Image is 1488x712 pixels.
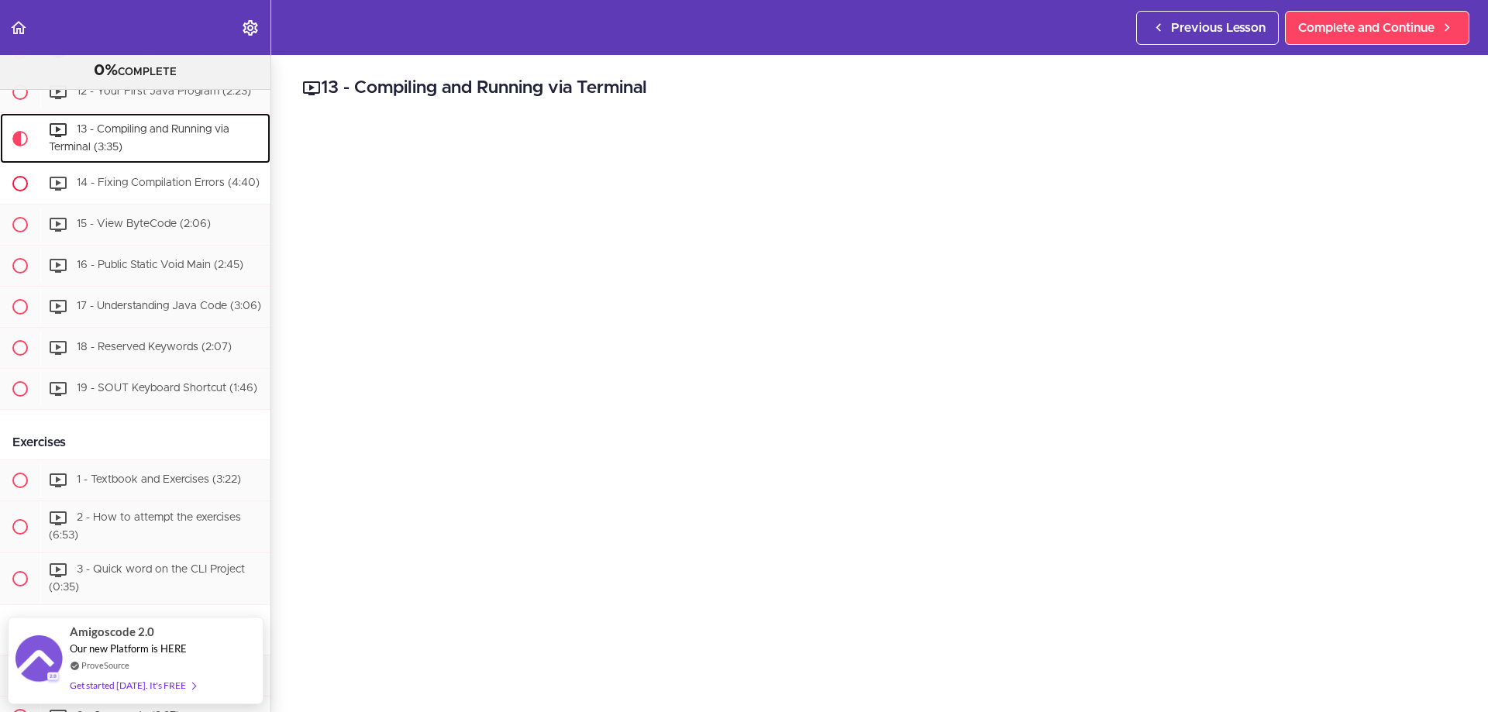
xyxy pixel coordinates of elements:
span: 15 - View ByteCode (2:06) [77,219,211,230]
span: Amigoscode 2.0 [70,623,154,641]
div: COMPLETE [19,61,251,81]
span: 13 - Compiling and Running via Terminal (3:35) [49,124,229,153]
span: 19 - SOUT Keyboard Shortcut (1:46) [77,384,257,394]
svg: Back to course curriculum [9,19,28,37]
a: Complete and Continue [1285,11,1469,45]
div: Get started [DATE]. It's FREE [70,676,195,694]
img: provesource social proof notification image [15,635,62,686]
a: Previous Lesson [1136,11,1279,45]
span: 2 - How to attempt the exercises (6:53) [49,513,241,542]
span: 0% [94,63,118,78]
span: 3 - Quick word on the CLI Project (0:35) [49,564,245,593]
h2: 13 - Compiling and Running via Terminal [302,75,1457,101]
svg: Settings Menu [241,19,260,37]
span: 17 - Understanding Java Code (3:06) [77,301,261,312]
span: 16 - Public Static Void Main (2:45) [77,260,243,271]
a: ProveSource [81,659,129,672]
span: Previous Lesson [1171,19,1266,37]
span: 18 - Reserved Keywords (2:07) [77,342,232,353]
span: Complete and Continue [1298,19,1435,37]
span: Our new Platform is HERE [70,642,187,655]
span: 12 - Your First Java Program (2:23) [77,86,251,97]
span: 1 - Textbook and Exercises (3:22) [77,475,241,486]
span: 14 - Fixing Compilation Errors (4:40) [77,178,260,189]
